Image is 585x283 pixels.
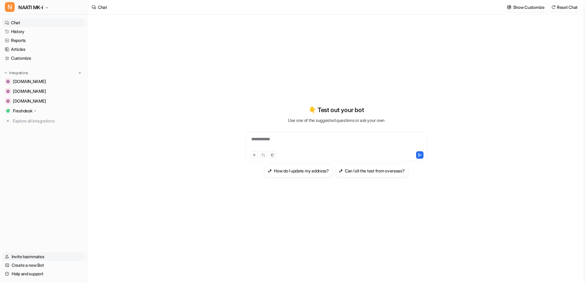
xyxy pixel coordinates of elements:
p: Use one of the suggested questions or ask your own [288,117,385,123]
a: Customize [2,54,85,62]
img: expand menu [4,71,8,75]
p: Integrations [9,70,28,75]
span: NAATI MK-I [18,3,43,12]
span: Explore all integrations [13,116,83,126]
img: Can I sit the test from overseas? [339,168,343,173]
span: N [5,2,15,12]
a: www.naati.com.au[DOMAIN_NAME] [2,77,85,86]
img: How do I update my address? [268,168,272,173]
a: Articles [2,45,85,54]
h3: How do I update my address? [274,168,329,174]
img: menu_add.svg [78,71,82,75]
a: my.naati.com.au[DOMAIN_NAME] [2,87,85,96]
p: Freshdesk [13,108,32,114]
p: 👇 Test out your bot [309,105,364,115]
a: learn.naati.com.au[DOMAIN_NAME] [2,97,85,105]
button: Show Customize [505,3,547,12]
a: Help and support [2,270,85,278]
a: Create a new Bot [2,261,85,270]
div: Chat [98,4,107,10]
a: Chat [2,18,85,27]
button: Can I sit the test from overseas?Can I sit the test from overseas? [335,164,408,177]
img: reset [551,5,556,9]
button: Integrations [2,70,30,76]
img: my.naati.com.au [6,89,10,93]
a: Explore all integrations [2,117,85,125]
span: [DOMAIN_NAME] [13,98,46,104]
img: Freshdesk [6,109,10,113]
p: Show Customize [513,4,545,10]
img: customize [507,5,511,9]
img: explore all integrations [5,118,11,124]
span: [DOMAIN_NAME] [13,88,46,94]
button: How do I update my address?How do I update my address? [264,164,332,177]
span: [DOMAIN_NAME] [13,78,46,85]
img: learn.naati.com.au [6,99,10,103]
h3: Can I sit the test from overseas? [345,168,405,174]
a: History [2,27,85,36]
img: www.naati.com.au [6,80,10,83]
a: Invite teammates [2,252,85,261]
a: Reports [2,36,85,45]
button: Reset Chat [550,3,580,12]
